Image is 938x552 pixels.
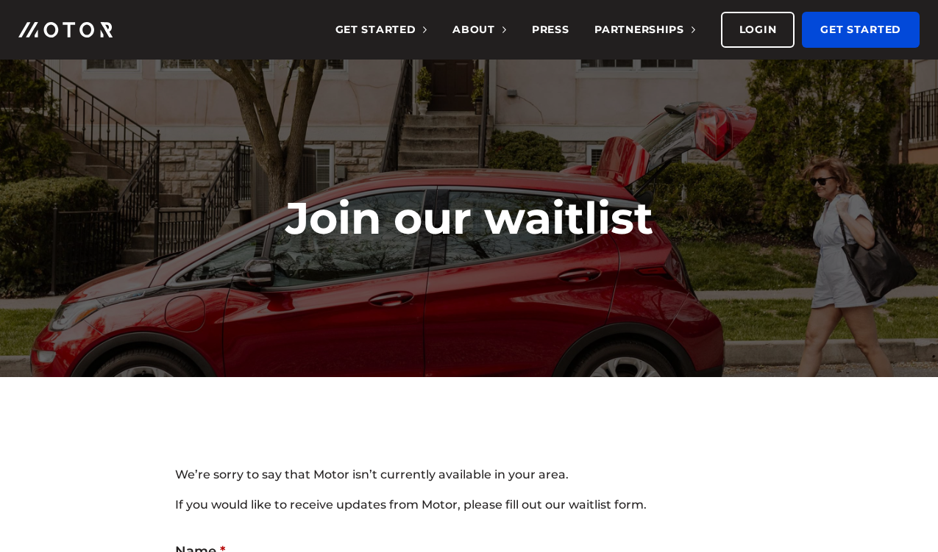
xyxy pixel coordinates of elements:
span: Get Started [335,23,427,36]
span: About [452,23,506,36]
h1: Join our waitlist [230,192,708,245]
p: We’re sorry to say that Motor isn’t currently available in your area. [175,465,764,484]
span: Partnerships [594,23,694,36]
a: Login [721,12,795,48]
p: If you would like to receive updates from Motor, please fill out our waitlist form. [175,495,764,515]
img: Motor [18,22,113,37]
a: Get Started [802,12,920,48]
